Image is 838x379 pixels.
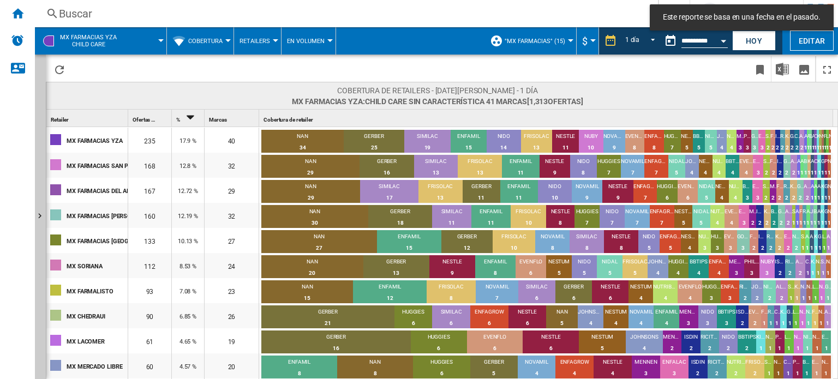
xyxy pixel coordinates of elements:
td: ALFARE : 1 (0.6%) [814,180,817,205]
td: NAN : 15 (16.13%) [261,280,353,305]
td: LE ROY : 1 (1.08%) [812,280,818,305]
td: SIMILAC : 11 (6.88%) [432,205,471,230]
td: HUGGIES : 4 (3.57%) [668,255,689,280]
td: SMA GOLD : 1 (0.75%) [801,230,805,255]
td: KIDDIES : 1 (0.6%) [821,180,824,205]
td: NESTUM : 4 (3.01%) [681,230,698,255]
td: BBTIPS : 4 (2.38%) [726,155,739,180]
td: SIMILAC : 19 (8.09%) [404,130,450,155]
td: SMA GOLD : 2 (1.19%) [763,155,770,180]
td: GOOD START : 3 (1.28%) [751,130,758,155]
td: NOVAMIL : 8 (6.02%) [535,230,570,255]
td: SIMILAC : 17 (10.18%) [360,180,418,205]
button: Retailers [240,27,276,55]
td: NIDAL : 5 (2.13%) [705,130,717,155]
td: EVENFLO : 6 (3.59%) [678,180,698,205]
td: ENFAMIL : 1 (1.64%) [822,330,831,356]
button: MX FARMACIAS YZAChild care [60,27,128,55]
td: ISDIN : 2 (0.85%) [775,130,780,155]
td: KIDDIES : 1 (0.63%) [821,205,824,230]
span: MX FARMACIAS YZA:Child care [60,34,117,48]
span: Cobertura de retailer [264,117,313,123]
td: ALFAMINO : 1 (0.63%) [795,205,799,230]
td: NUTRIBABY : 3 (2.26%) [698,230,711,255]
div: Ofertas Sort None [130,110,171,127]
img: excel-24x24.png [776,63,789,76]
td: MENNEN : 2 (3.28%) [663,330,681,356]
td: NIDO : 2 (3.28%) [719,330,738,356]
td: NAIR : 1 (0.6%) [828,155,831,180]
td: JOHNSONS : 4 (6.56%) [626,330,663,356]
span: % [176,117,180,123]
td: NOVALAC : 1 (0.6%) [828,180,831,205]
div: Marcas Sort None [207,110,259,127]
td: ENFAGROW : 6 (6.67%) [470,305,508,330]
td: FRISOLAC : 5 (4.46%) [622,255,648,280]
td: NUBY : 1 (1.11%) [799,305,806,330]
td: MENNEN : 3 (2.68%) [729,255,744,280]
td: ALTHERA : 1 (0.6%) [811,155,814,180]
td: EVENFLO : 6 (5.36%) [516,255,546,280]
td: RICITOS DE ORO : 2 (1.5%) [767,230,775,255]
td: ENFAMIL : 11 (6.55%) [502,155,539,180]
td: FRISO : 2 (1.19%) [770,155,776,180]
td: BAFTAS : 1 (0.63%) [813,205,817,230]
td: NESTLE : 6 (6.45%) [592,280,628,305]
td: SIMILAC : 8 (6.02%) [570,230,604,255]
td: SMA GOLD : 2 (1.2%) [763,180,770,205]
td: ISDIN : 2 (1.25%) [756,205,763,230]
td: NIDO : 5 (3.76%) [638,230,660,255]
td: NIDAL : 2 (2.15%) [763,280,775,305]
span: "MX FARMACIAS" (15) [505,38,565,45]
td: MENNEN : 3 (3.33%) [679,305,698,330]
td: FRISOLAC : 10 (6.25%) [511,205,546,230]
td: NIDO : 14 (5.96%) [487,130,520,155]
td: RICITOS DE ORO : 2 (3.28%) [701,330,719,356]
td: ISDIN : 2 (1.79%) [775,255,785,280]
td: NOVAMIL : 4 (4.44%) [628,305,654,330]
span: Cobertura [188,38,223,45]
td: NAN : 20 (17.86%) [261,255,363,280]
td: EVENFLO : 4 (2.38%) [739,155,753,180]
td: KIDDIES : 1 (0.75%) [814,230,818,255]
td: NOVAMIL : 9 (3.83%) [603,130,625,155]
td: ALULA : 2 (1.19%) [791,155,797,180]
td: NUTRI RINDES : 1 (0.43%) [819,130,821,155]
button: "MX FARMACIAS" (15) [505,27,571,55]
td: HUGGIES : 7 (2.98%) [664,130,681,155]
span: $ [582,35,588,47]
td: RICITOS DE ORO : 2 (2.15%) [739,280,751,305]
td: NAN : 5 (5.56%) [546,305,578,330]
td: ALULA : 2 (1.25%) [785,205,792,230]
td: GOOD START : 2 (1.25%) [778,205,785,230]
td: FRISOLAC : 13 (5.53%) [521,130,553,155]
td: FRISO : 1 (0.63%) [799,205,803,230]
td: NOVAMIL : 7 (7.53%) [476,280,519,305]
button: Cobertura [188,27,228,55]
td: NIDO : 8 (4.76%) [570,155,597,180]
td: NAIR : 1 (0.43%) [829,130,831,155]
td: ALFARE : 1 (0.63%) [806,205,810,230]
td: ENFAGROW : 7 (4.17%) [644,155,668,180]
td: NESTLE : 8 (5%) [546,205,574,230]
td: ALULA : 1 (1.11%) [824,305,831,330]
td: LE ROY : 1 (0.75%) [822,230,827,255]
button: $ [582,27,593,55]
td: NESTUM : 4 (4.3%) [628,280,653,305]
button: En volumen [287,27,330,55]
td: BBTIPS : 2 (3.28%) [738,330,756,356]
td: HUGGIES : 7 (4.38%) [574,205,600,230]
td: ALTHERA : 1 (0.63%) [817,205,821,230]
div: Cobertura de retailer Sort None [261,110,833,127]
td: SIMILAC : 13 (7.74%) [414,155,458,180]
td: ENFALAC : 2 (1.5%) [784,230,793,255]
td: NIDAL : 5 (3.13%) [692,205,710,230]
td: GERBER : 16 (26.23%) [261,330,411,356]
td: GOOD CARE : 1 (0.75%) [818,230,822,255]
td: KLEENBEBE : 2 (1.5%) [775,230,784,255]
md-menu: Currency [577,27,599,55]
td: NIDO : 7 (4.38%) [600,205,625,230]
td: ENFAMIL : 15 (11.28%) [377,230,441,255]
td: MENNEN : 2 (1.25%) [749,205,756,230]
